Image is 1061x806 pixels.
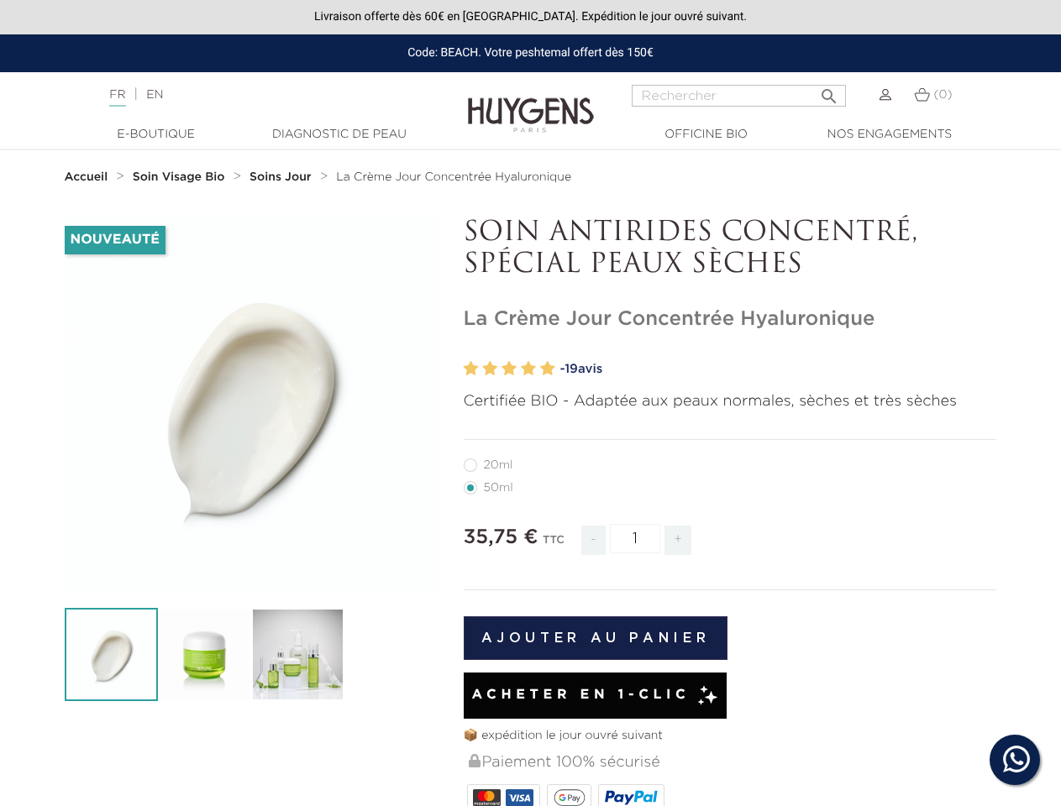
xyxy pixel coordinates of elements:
button: Ajouter au panier [464,616,728,660]
label: 50ml [464,481,533,495]
img: MASTERCARD [473,789,501,806]
img: VISA [506,789,533,806]
li: Nouveauté [65,226,165,254]
p: Certifiée BIO - Adaptée aux peaux normales, sèches et très sèches [464,390,997,413]
label: 4 [521,357,536,381]
label: 1 [464,357,479,381]
a: Accueil [65,170,112,184]
a: FR [109,89,125,107]
div: TTC [543,522,565,568]
a: Officine Bio [622,126,790,144]
span: La Crème Jour Concentrée Hyaluronique [336,171,571,183]
h1: La Crème Jour Concentrée Hyaluronique [464,307,997,332]
label: 2 [482,357,497,381]
a: E-Boutique [72,126,240,144]
a: La Crème Jour Concentrée Hyaluronique [336,170,571,184]
img: Paiement 100% sécurisé [469,754,481,767]
span: 19 [565,363,578,375]
a: Soins Jour [249,170,315,184]
p: SOIN ANTIRIDES CONCENTRÉ, SPÉCIAL PEAUX SÈCHES [464,217,997,282]
div: Paiement 100% sécurisé [467,745,997,781]
p: 📦 expédition le jour ouvré suivant [464,727,997,745]
img: Huygens [468,71,594,135]
label: 3 [502,357,517,381]
a: EN [146,89,163,101]
input: Rechercher [632,85,846,107]
span: (0) [934,89,953,101]
strong: Soins Jour [249,171,312,183]
a: Soin Visage Bio [133,170,229,184]
strong: Soin Visage Bio [133,171,225,183]
button:  [814,80,844,102]
i:  [819,81,839,102]
span: 35,75 € [464,527,538,547]
span: - [581,526,605,555]
strong: Accueil [65,171,108,183]
a: Diagnostic de peau [255,126,423,144]
span: + [664,526,691,555]
label: 5 [540,357,555,381]
a: -19avis [560,357,997,382]
a: Nos engagements [806,126,974,144]
label: 20ml [464,458,533,472]
input: Quantité [610,524,660,553]
img: google_pay [554,789,586,806]
div: | [101,85,429,105]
